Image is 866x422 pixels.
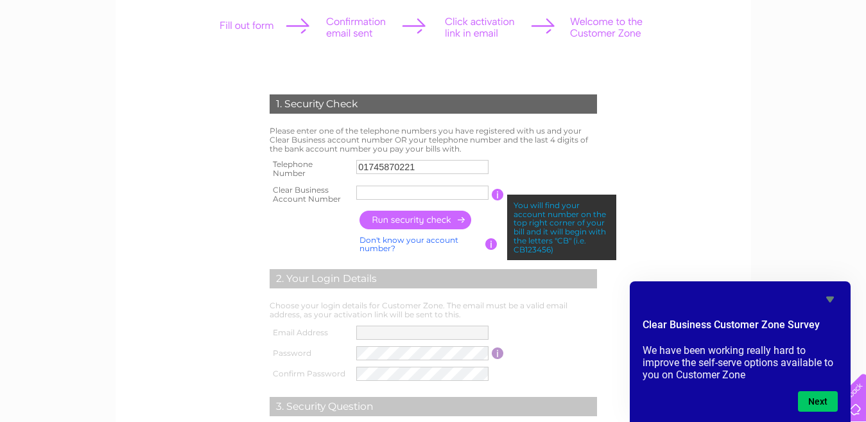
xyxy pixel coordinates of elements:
td: Choose your login details for Customer Zone. The email must be a valid email address, as your act... [266,298,600,322]
div: 1. Security Check [270,94,597,114]
a: Don't know your account number? [359,235,458,254]
div: 2. Your Login Details [270,269,597,288]
th: Telephone Number [266,156,354,182]
button: Next question [798,391,838,412]
img: logo.png [30,33,96,73]
th: Confirm Password [266,364,354,384]
th: Clear Business Account Number [266,182,354,207]
td: Please enter one of the telephone numbers you have registered with us and your Clear Business acc... [266,123,600,156]
p: We have been working really hard to improve the self-serve options available to you on Customer Zone [643,344,838,381]
input: Information [492,189,504,200]
th: Password [266,343,354,364]
a: Blog [801,55,819,64]
a: Contact [827,55,858,64]
button: Hide survey [822,292,838,307]
a: 0333 014 3131 [624,6,713,22]
th: Email Address [266,322,354,343]
a: Telecoms [754,55,793,64]
a: Energy [718,55,747,64]
div: You will find your account number on the top right corner of your bill and it will begin with the... [507,195,616,261]
div: 3. Security Question [270,397,597,416]
input: Information [492,347,504,359]
div: Clear Business is a trading name of Verastar Limited (registered in [GEOGRAPHIC_DATA] No. 3667643... [130,7,737,62]
h2: Clear Business Customer Zone Survey [643,317,838,339]
a: Water [686,55,711,64]
div: Clear Business Customer Zone Survey [643,292,838,412]
input: Information [485,238,498,250]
